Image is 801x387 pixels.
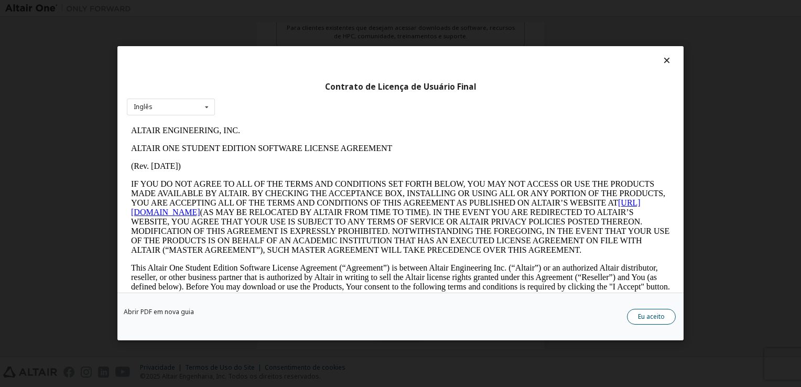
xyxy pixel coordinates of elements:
[627,309,676,325] button: Eu aceito
[4,22,543,31] p: ALTAIR ONE STUDENT EDITION SOFTWARE LICENSE AGREEMENT
[124,309,194,316] a: Abrir PDF em nova guia
[4,40,543,49] p: (Rev. [DATE])
[4,4,543,14] p: ALTAIR ENGINEERING, INC.
[4,142,543,179] p: This Altair One Student Edition Software License Agreement (“Agreement”) is between Altair Engine...
[134,104,153,110] div: Inglês
[4,77,514,95] a: [URL][DOMAIN_NAME]
[4,58,543,133] p: IF YOU DO NOT AGREE TO ALL OF THE TERMS AND CONDITIONS SET FORTH BELOW, YOU MAY NOT ACCESS OR USE...
[127,82,674,92] div: Contrato de Licença de Usuário Final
